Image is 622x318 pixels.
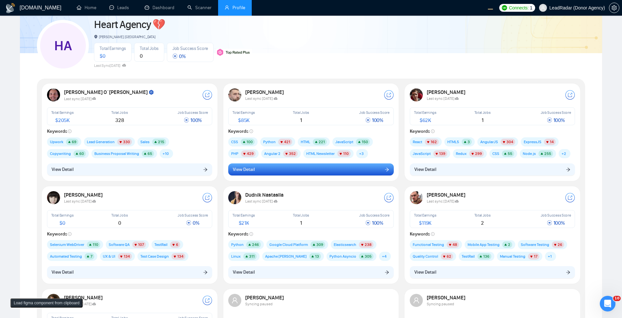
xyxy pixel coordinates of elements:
[177,254,183,259] span: 134
[365,254,372,259] span: 305
[163,150,169,157] span: + 10
[140,53,143,59] span: 0
[492,150,499,157] span: CSS
[233,269,255,276] span: View Detail
[186,220,199,226] span: 0 %
[100,53,105,59] span: $ 0
[419,220,431,226] span: $ 119K
[315,254,319,259] span: 13
[245,192,284,198] strong: Dudnik Nastasiia
[410,231,435,237] strong: Keywords
[609,3,619,13] button: setting
[547,117,565,123] span: 100 %
[47,163,213,176] button: View Detailarrow-right
[228,191,241,204] img: USER
[178,110,208,115] span: Job Success Score
[233,166,255,173] span: View Detail
[148,151,152,156] span: 65
[447,254,451,259] span: 62
[79,151,84,156] span: 60
[51,213,74,218] span: Total Earnings
[265,253,307,260] span: Apache [PERSON_NAME]
[359,110,390,115] span: Job Success Score
[232,5,245,10] span: Profile
[149,90,154,96] img: top_rated
[534,254,537,259] span: 17
[541,6,545,10] span: user
[264,150,280,157] span: Angular 2
[301,139,310,145] span: HTML
[613,296,621,301] span: 10
[72,140,76,144] span: 69
[138,242,144,247] span: 107
[508,151,512,156] span: 55
[140,253,169,260] span: Test Case Design
[414,110,437,115] span: Total Earnings
[228,231,253,237] strong: Keywords
[87,139,115,145] span: Lead Generation
[413,150,431,157] span: JavaScript
[343,151,349,156] span: 110
[203,270,208,274] span: arrow-right
[140,46,159,51] span: Total Jobs
[245,96,278,101] span: Last sync [DATE]
[474,213,491,218] span: Total Jobs
[94,35,98,38] span: environment
[50,241,84,248] span: Selenium WebDriver
[216,49,252,56] img: top_rated_plus
[365,242,372,247] span: 238
[410,266,575,279] button: View Detailarrow-right
[245,199,278,204] span: Last sync [DATE]
[431,232,435,236] span: info-circle
[231,150,238,157] span: PHP
[544,151,551,156] span: 255
[225,5,229,10] span: user
[413,297,420,304] span: user
[474,110,491,115] span: Total Jobs
[5,3,16,13] img: logo
[550,140,554,144] span: 14
[103,253,115,260] span: UX & UI
[541,110,571,115] span: Job Success Score
[252,242,259,247] span: 246
[184,117,202,123] span: 100 %
[50,139,63,145] span: Upwork
[228,163,394,176] button: View Detailarrow-right
[365,220,383,226] span: 100 %
[51,110,74,115] span: Total Earnings
[289,151,296,156] span: 352
[319,140,325,144] span: 221
[502,5,507,10] img: upwork-logo.png
[231,253,241,260] span: Linux
[483,254,489,259] span: 136
[178,213,208,218] span: Job Success Score
[566,270,570,274] span: arrow-right
[249,129,253,133] span: info-circle
[231,139,238,145] span: CSS
[77,5,96,10] a: homeHome
[300,117,302,123] span: 1
[523,150,536,157] span: Node.js
[385,270,389,274] span: arrow-right
[109,241,130,248] span: Software QA
[548,253,552,260] span: + 1
[47,231,72,237] strong: Keywords
[111,110,128,115] span: Total Jobs
[439,151,445,156] span: 139
[300,220,302,226] span: 1
[231,241,244,248] span: Python
[447,139,459,145] span: HTML5
[365,117,383,123] span: 100 %
[94,18,165,31] a: Heart Agency 💔
[468,241,500,248] span: Mobile App Testing
[247,140,253,144] span: 100
[293,110,309,115] span: Total Jobs
[52,269,73,276] span: View Detail
[453,242,457,247] span: 48
[431,140,437,144] span: 162
[609,5,619,10] span: setting
[335,139,353,145] span: JavaScript
[115,117,124,123] span: 328
[94,35,155,39] span: [PERSON_NAME], [GEOGRAPHIC_DATA]
[410,191,423,204] img: USER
